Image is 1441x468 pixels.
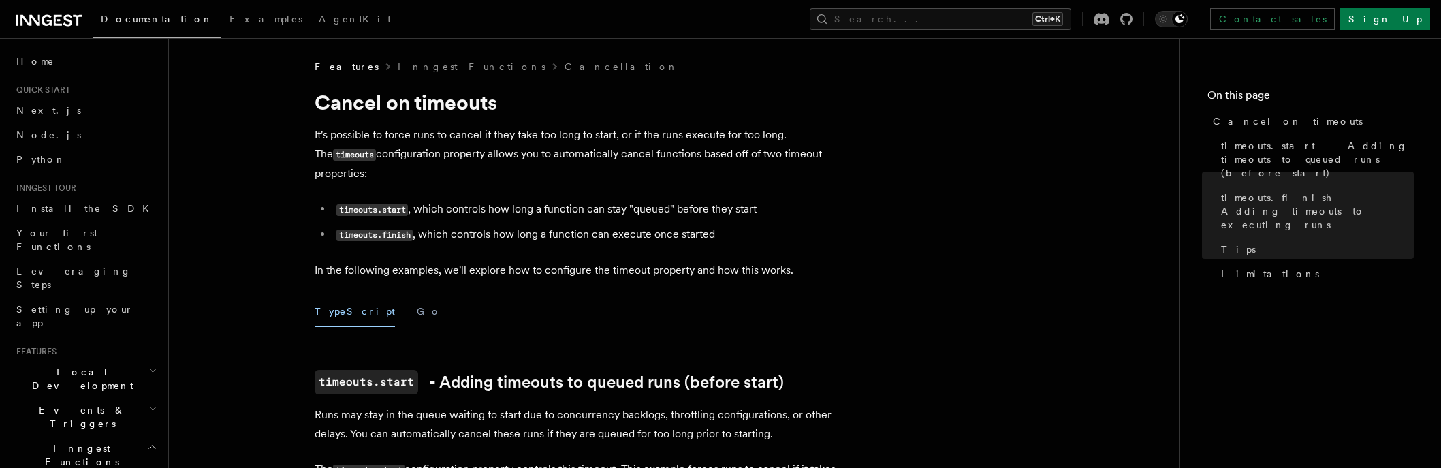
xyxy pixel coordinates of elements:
span: Tips [1221,243,1256,256]
a: Node.js [11,123,160,147]
span: Home [16,54,54,68]
a: Leveraging Steps [11,259,160,297]
button: Events & Triggers [11,398,160,436]
span: Cancel on timeouts [1213,114,1363,128]
span: Examples [229,14,302,25]
a: Python [11,147,160,172]
p: In the following examples, we'll explore how to configure the timeout property and how this works. [315,261,859,280]
span: AgentKit [319,14,391,25]
span: Node.js [16,129,81,140]
button: Local Development [11,360,160,398]
span: timeouts.finish - Adding timeouts to executing runs [1221,191,1414,232]
span: Your first Functions [16,228,97,252]
a: Home [11,49,160,74]
a: Install the SDK [11,196,160,221]
span: Install the SDK [16,203,157,214]
a: Contact sales [1210,8,1335,30]
span: Leveraging Steps [16,266,131,290]
button: Toggle dark mode [1155,11,1188,27]
a: AgentKit [311,4,399,37]
span: Next.js [16,105,81,116]
code: timeouts.start [336,204,408,216]
span: Features [11,346,57,357]
a: Cancel on timeouts [1207,109,1414,134]
button: Search...Ctrl+K [810,8,1071,30]
span: Inngest tour [11,183,76,193]
li: , which controls how long a function can execute once started [332,225,859,245]
button: Go [417,296,441,327]
a: Your first Functions [11,221,160,259]
a: timeouts.start- Adding timeouts to queued runs (before start) [315,370,784,394]
a: Documentation [93,4,221,38]
p: It's possible to force runs to cancel if they take too long to start, or if the runs execute for ... [315,125,859,183]
li: , which controls how long a function can stay "queued" before they start [332,200,859,219]
a: timeouts.finish - Adding timeouts to executing runs [1216,185,1414,237]
span: Local Development [11,365,148,392]
a: Tips [1216,237,1414,262]
a: Setting up your app [11,297,160,335]
span: Features [315,60,379,74]
a: Limitations [1216,262,1414,286]
kbd: Ctrl+K [1032,12,1063,26]
a: Sign Up [1340,8,1430,30]
a: timeouts.start - Adding timeouts to queued runs (before start) [1216,134,1414,185]
span: Python [16,154,66,165]
span: Limitations [1221,267,1319,281]
a: Next.js [11,98,160,123]
h1: Cancel on timeouts [315,90,859,114]
code: timeouts [333,149,376,161]
span: Events & Triggers [11,403,148,431]
a: Inngest Functions [398,60,545,74]
span: timeouts.start - Adding timeouts to queued runs (before start) [1221,139,1414,180]
code: timeouts.start [315,370,418,394]
button: TypeScript [315,296,395,327]
p: Runs may stay in the queue waiting to start due to concurrency backlogs, throttling configuration... [315,405,859,443]
span: Quick start [11,84,70,95]
span: Documentation [101,14,213,25]
h4: On this page [1207,87,1414,109]
code: timeouts.finish [336,230,413,241]
span: Setting up your app [16,304,133,328]
a: Cancellation [565,60,679,74]
a: Examples [221,4,311,37]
